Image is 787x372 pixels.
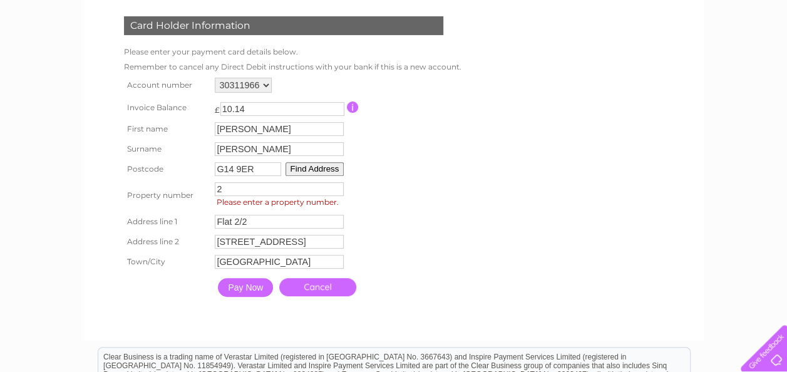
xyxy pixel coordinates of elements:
div: Clear Business is a trading name of Verastar Limited (registered in [GEOGRAPHIC_DATA] No. 3667643... [98,7,690,61]
th: Postcode [121,159,212,179]
th: Invoice Balance [121,96,212,119]
a: Blog [678,53,696,63]
span: Please enter a property number. [215,196,347,209]
td: Remember to cancel any Direct Debit instructions with your bank if this is a new account. [121,59,465,75]
img: logo.png [28,33,91,71]
a: Water [567,53,590,63]
th: Address line 2 [121,232,212,252]
a: Cancel [279,278,356,296]
th: First name [121,119,212,139]
th: Surname [121,139,212,159]
a: 0333 014 3131 [551,6,637,22]
td: Please enter your payment card details below. [121,44,465,59]
th: Address line 1 [121,212,212,232]
input: Information [347,101,359,113]
th: Town/City [121,252,212,272]
a: Log out [746,53,775,63]
button: Find Address [285,162,344,176]
div: Card Holder Information [124,16,443,35]
th: Property number [121,179,212,212]
th: Account number [121,75,212,96]
a: Energy [598,53,625,63]
a: Telecoms [633,53,671,63]
td: £ [215,99,220,115]
a: Contact [704,53,734,63]
input: Pay Now [218,278,273,297]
